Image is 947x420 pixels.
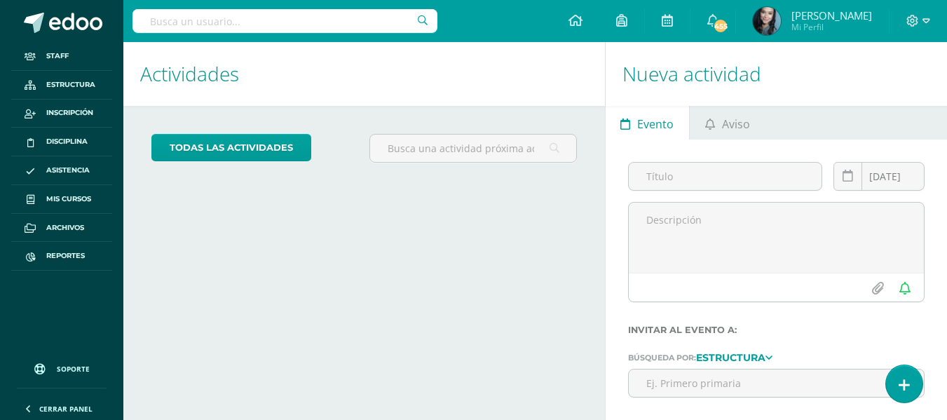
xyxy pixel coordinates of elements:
[46,165,90,176] span: Asistencia
[11,156,112,185] a: Asistencia
[11,242,112,271] a: Reportes
[834,163,924,190] input: Fecha de entrega
[132,9,437,33] input: Busca un usuario...
[753,7,781,35] img: 775886bf149f59632f5d85e739ecf2a2.png
[11,128,112,156] a: Disciplina
[713,18,728,34] span: 455
[370,135,575,162] input: Busca una actividad próxima aquí...
[140,42,588,106] h1: Actividades
[151,134,311,161] a: todas las Actividades
[11,214,112,243] a: Archivos
[696,351,765,364] strong: Estructura
[637,107,674,141] span: Evento
[791,8,872,22] span: [PERSON_NAME]
[46,79,95,90] span: Estructura
[46,250,85,262] span: Reportes
[11,100,112,128] a: Inscripción
[39,404,93,414] span: Cerrar panel
[17,350,107,384] a: Soporte
[629,163,822,190] input: Título
[696,352,772,362] a: Estructura
[46,222,84,233] span: Archivos
[606,106,689,140] a: Evento
[629,370,924,397] input: Ej. Primero primaria
[46,136,88,147] span: Disciplina
[11,185,112,214] a: Mis cursos
[690,106,765,140] a: Aviso
[46,107,93,118] span: Inscripción
[722,107,750,141] span: Aviso
[11,71,112,100] a: Estructura
[628,353,696,363] span: Búsqueda por:
[791,21,872,33] span: Mi Perfil
[46,194,91,205] span: Mis cursos
[11,42,112,71] a: Staff
[628,325,925,335] label: Invitar al evento a:
[46,50,69,62] span: Staff
[622,42,930,106] h1: Nueva actividad
[57,364,90,374] span: Soporte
